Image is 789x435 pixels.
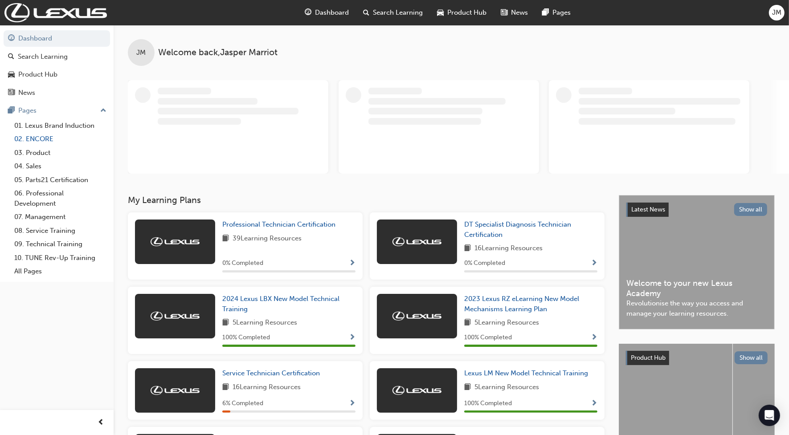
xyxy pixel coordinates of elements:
[392,312,442,321] img: Trak
[11,210,110,224] a: 07. Management
[11,146,110,160] a: 03. Product
[298,4,356,22] a: guage-iconDashboard
[474,317,539,329] span: 5 Learning Resources
[222,233,229,244] span: book-icon
[437,7,444,18] span: car-icon
[18,88,35,98] div: News
[626,351,768,365] a: Product HubShow all
[8,53,14,61] span: search-icon
[464,398,512,409] span: 100 % Completed
[18,106,37,116] div: Pages
[494,4,536,22] a: news-iconNews
[222,220,339,230] a: Professional Technician Certification
[474,243,543,254] span: 16 Learning Resources
[11,251,110,265] a: 10. TUNE Rev-Up Training
[631,206,665,213] span: Latest News
[11,132,110,146] a: 02. ENCORE
[151,237,200,246] img: Trak
[464,294,597,314] a: 2023 Lexus RZ eLearning New Model Mechanisms Learning Plan
[759,405,780,426] div: Open Intercom Messenger
[631,354,666,362] span: Product Hub
[4,102,110,119] button: Pages
[4,85,110,101] a: News
[11,237,110,251] a: 09. Technical Training
[349,400,356,408] span: Show Progress
[11,173,110,187] a: 05. Parts21 Certification
[591,332,597,343] button: Show Progress
[222,333,270,343] span: 100 % Completed
[137,48,146,58] span: JM
[464,333,512,343] span: 100 % Completed
[222,294,356,314] a: 2024 Lexus LBX New Model Technical Training
[222,382,229,393] span: book-icon
[4,30,110,47] a: Dashboard
[222,369,320,377] span: Service Technician Certification
[735,351,768,364] button: Show all
[222,220,335,228] span: Professional Technician Certification
[4,49,110,65] a: Search Learning
[619,195,775,329] a: Latest NewsShow allWelcome to your new Lexus AcademyRevolutionise the way you access and manage y...
[464,220,597,240] a: DT Specialist Diagnosis Technician Certification
[151,386,200,395] img: Trak
[222,295,339,313] span: 2024 Lexus LBX New Model Technical Training
[553,8,571,18] span: Pages
[430,4,494,22] a: car-iconProduct Hub
[8,71,15,79] span: car-icon
[18,52,68,62] div: Search Learning
[543,7,549,18] span: pages-icon
[591,398,597,409] button: Show Progress
[591,334,597,342] span: Show Progress
[501,7,508,18] span: news-icon
[233,382,301,393] span: 16 Learning Resources
[158,48,278,58] span: Welcome back , Jasper Marriot
[233,233,302,244] span: 39 Learning Resources
[772,8,781,18] span: JM
[769,5,785,20] button: JM
[222,317,229,329] span: book-icon
[222,258,263,268] span: 0 % Completed
[591,260,597,268] span: Show Progress
[222,398,263,409] span: 6 % Completed
[100,105,106,117] span: up-icon
[392,386,442,395] img: Trak
[626,278,767,298] span: Welcome to your new Lexus Academy
[233,317,297,329] span: 5 Learning Resources
[11,224,110,238] a: 08. Service Training
[734,203,768,216] button: Show all
[364,7,370,18] span: search-icon
[591,400,597,408] span: Show Progress
[464,317,471,329] span: book-icon
[8,89,15,97] span: news-icon
[349,332,356,343] button: Show Progress
[626,298,767,318] span: Revolutionise the way you access and manage your learning resources.
[8,107,15,115] span: pages-icon
[128,195,605,205] h3: My Learning Plans
[464,368,592,378] a: Lexus LM New Model Technical Training
[349,398,356,409] button: Show Progress
[356,4,430,22] a: search-iconSearch Learning
[392,237,442,246] img: Trak
[373,8,423,18] span: Search Learning
[11,119,110,133] a: 01. Lexus Brand Induction
[536,4,578,22] a: pages-iconPages
[349,334,356,342] span: Show Progress
[8,35,15,43] span: guage-icon
[349,260,356,268] span: Show Progress
[474,382,539,393] span: 5 Learning Resources
[11,159,110,173] a: 04. Sales
[448,8,487,18] span: Product Hub
[222,368,323,378] a: Service Technician Certification
[4,28,110,102] button: DashboardSearch LearningProduct HubNews
[4,66,110,83] a: Product Hub
[11,264,110,278] a: All Pages
[591,258,597,269] button: Show Progress
[4,3,107,22] img: Trak
[18,69,57,80] div: Product Hub
[464,369,588,377] span: Lexus LM New Model Technical Training
[464,295,579,313] span: 2023 Lexus RZ eLearning New Model Mechanisms Learning Plan
[464,243,471,254] span: book-icon
[349,258,356,269] button: Show Progress
[464,220,571,239] span: DT Specialist Diagnosis Technician Certification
